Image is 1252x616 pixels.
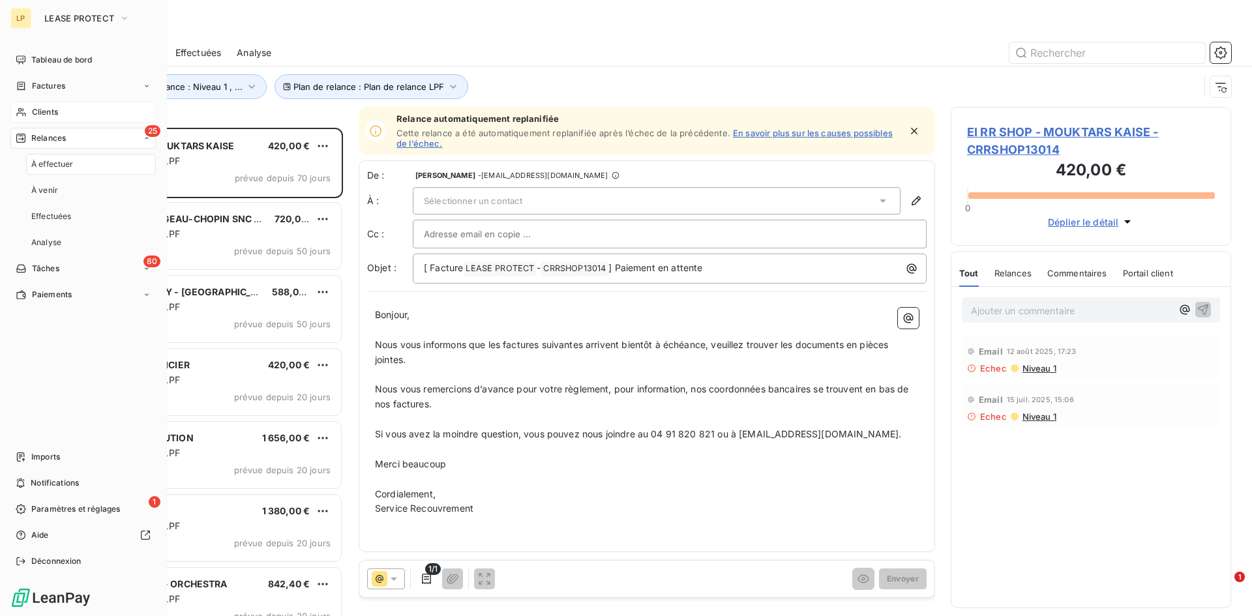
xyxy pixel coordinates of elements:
[1007,347,1077,355] span: 12 août 2025, 17:23
[541,261,608,276] span: CRRSHOP13014
[979,394,1003,405] span: Email
[424,196,522,206] span: Sélectionner un contact
[375,309,410,320] span: Bonjour,
[1047,268,1107,278] span: Commentaires
[63,128,343,616] div: grid
[31,237,61,248] span: Analyse
[262,505,310,516] span: 1 380,00 €
[464,261,536,276] span: LEASE PROTECT
[32,80,65,92] span: Factures
[268,359,310,370] span: 420,00 €
[375,458,446,469] span: Merci beaucoup
[31,451,60,463] span: Imports
[1021,411,1056,422] span: Niveau 1
[367,169,413,182] span: De :
[234,246,331,256] span: prévue depuis 50 jours
[967,158,1215,184] h3: 420,00 €
[272,286,314,297] span: 588,00 €
[608,262,702,273] span: ] Paiement en attente
[1021,363,1056,374] span: Niveau 1
[980,363,1007,374] span: Echec
[275,213,316,224] span: 720,00 €
[375,383,912,409] span: Nous vous remercions d’avance pour votre règlement, pour information, nos coordonnées bancaires s...
[237,46,271,59] span: Analyse
[175,46,222,59] span: Effectuées
[10,8,31,29] div: LP
[375,503,473,514] span: Service Recouvrement
[1009,42,1205,63] input: Rechercher
[143,256,160,267] span: 80
[375,488,436,499] span: Cordialement,
[275,74,468,99] button: Plan de relance : Plan de relance LPF
[959,268,979,278] span: Tout
[44,13,114,23] span: LEASE PROTECT
[1234,572,1245,582] span: 1
[31,132,66,144] span: Relances
[31,477,79,489] span: Notifications
[396,128,730,138] span: Cette relance a été automatiquement replanifiée après l’échec de la précédente.
[396,113,900,124] span: Relance automatiquement replanifiée
[31,555,82,567] span: Déconnexion
[32,289,72,301] span: Paiements
[92,286,278,297] span: CARREFOUR CITY - [GEOGRAPHIC_DATA]
[1044,214,1139,229] button: Déplier le détail
[967,123,1215,158] span: EI RR SHOP - MOUKTARS KAISE - CRRSHOP13014
[367,262,396,273] span: Objet :
[965,203,970,213] span: 0
[10,525,156,546] a: Aide
[145,125,160,137] span: 25
[234,392,331,402] span: prévue depuis 20 jours
[1208,572,1239,603] iframe: Intercom live chat
[31,54,92,66] span: Tableau de bord
[537,262,541,273] span: -
[31,503,120,515] span: Paramètres et réglages
[980,411,1007,422] span: Echec
[268,578,310,589] span: 842,40 €
[979,346,1003,357] span: Email
[396,128,893,149] a: En savoir plus sur les causes possibles de l’échec.
[478,171,608,179] span: - [EMAIL_ADDRESS][DOMAIN_NAME]
[235,173,331,183] span: prévue depuis 70 jours
[31,158,74,170] span: À effectuer
[367,227,413,241] label: Cc :
[31,184,58,196] span: À venir
[112,81,243,92] span: Niveau de relance : Niveau 1 , ...
[268,140,310,151] span: 420,00 €
[31,211,72,222] span: Effectuées
[293,81,444,92] span: Plan de relance : Plan de relance LPF
[149,496,160,508] span: 1
[375,339,891,365] span: Nous vous informons que les factures suivantes arrivent bientôt à échéance, veuillez trouver les ...
[424,262,463,273] span: [ Facture
[10,587,91,608] img: Logo LeanPay
[92,213,292,224] span: PHARMACIE ROGEAU-CHOPIN SNC - PHARA
[93,74,267,99] button: Niveau de relance : Niveau 1 , ...
[1007,396,1074,403] span: 15 juil. 2025, 15:06
[375,428,902,439] span: Si vous avez la moindre question, vous pouvez nous joindre au 04 91 820 821 ou à [EMAIL_ADDRESS][...
[31,529,49,541] span: Aide
[234,319,331,329] span: prévue depuis 50 jours
[367,194,413,207] label: À :
[424,224,564,244] input: Adresse email en copie ...
[32,106,58,118] span: Clients
[32,263,59,274] span: Tâches
[262,432,310,443] span: 1 656,00 €
[1048,215,1119,229] span: Déplier le détail
[425,563,441,575] span: 1/1
[879,568,927,589] button: Envoyer
[234,465,331,475] span: prévue depuis 20 jours
[994,268,1032,278] span: Relances
[234,538,331,548] span: prévue depuis 20 jours
[1123,268,1173,278] span: Portail client
[415,171,475,179] span: [PERSON_NAME]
